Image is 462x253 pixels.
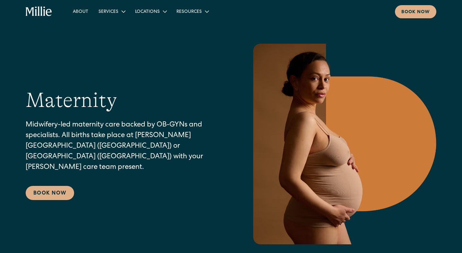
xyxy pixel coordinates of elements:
[68,6,93,17] a: About
[26,120,223,173] p: Midwifery-led maternity care backed by OB-GYNs and specialists. All births take place at [PERSON_...
[395,5,436,18] a: Book now
[26,88,117,113] h1: Maternity
[135,9,160,15] div: Locations
[98,9,118,15] div: Services
[26,6,52,17] a: home
[171,6,213,17] div: Resources
[26,186,74,200] a: Book Now
[176,9,202,15] div: Resources
[93,6,130,17] div: Services
[401,9,430,16] div: Book now
[249,44,436,244] img: Pregnant woman in neutral underwear holding her belly, standing in profile against a warm-toned g...
[130,6,171,17] div: Locations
